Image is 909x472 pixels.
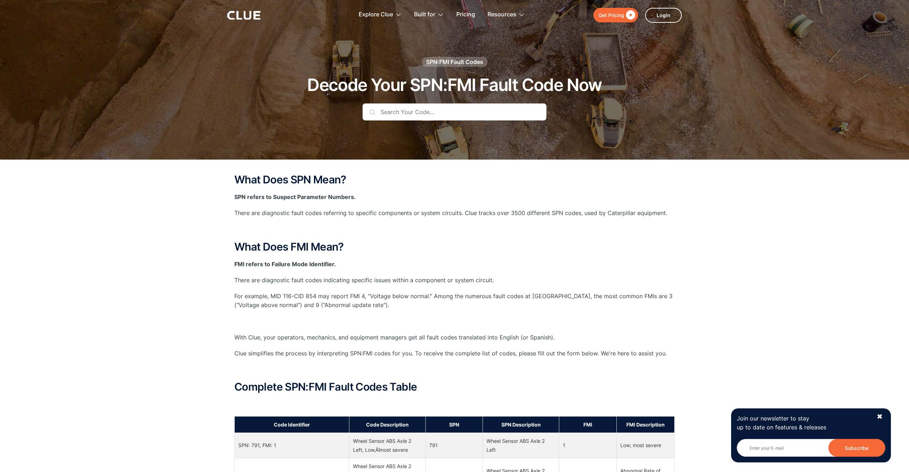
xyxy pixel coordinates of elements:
[234,174,675,186] h2: What Does SPN Mean?
[488,4,516,26] div: Resources
[599,11,624,20] div: Get Pricing
[234,381,675,393] h2: Complete SPN:FMI Fault Codes Table
[234,317,675,326] p: ‍
[593,8,638,22] a: Get Pricing
[235,433,349,458] td: SPN: 791, FMI: 1
[363,103,546,120] input: Search Your Code...
[425,416,483,433] th: SPN
[359,4,393,26] div: Explore Clue
[234,349,675,358] p: Clue simplifies the process by interpreting SPN:FMI codes for you. To receive the complete list o...
[234,209,675,218] p: There are diagnostic fault codes referring to specific components or system circuits. Clue tracks...
[559,433,617,458] td: 1
[234,193,356,200] strong: SPN refers to Suspect Parameter Numbers.
[414,4,444,26] div: Built for
[877,412,883,421] div: ✖
[234,261,336,268] strong: FMI refers to Failure Mode Identifier.
[737,439,885,457] input: Enter your E-mail
[359,4,402,26] div: Explore Clue
[426,58,483,66] div: SPN:FMI Fault Codes
[483,416,559,433] th: SPN Description
[616,433,674,458] td: Low; most severe
[737,439,885,457] form: Newsletter
[414,4,435,26] div: Built for
[234,400,675,409] p: ‍
[456,4,475,26] a: Pricing
[828,439,885,457] input: Subscribe
[307,76,602,95] h1: Decode Your SPN:FMI Fault Code Now
[486,436,555,454] div: Wheel Sensor ABS Axle 2 Left
[234,276,675,285] p: There are diagnostic fault codes indicating specific issues within a component or system circuit.
[425,433,483,458] td: 791
[488,4,525,26] div: Resources
[616,416,674,433] th: FMI Description
[559,416,617,433] th: FMI
[349,416,426,433] th: Code Description
[234,225,675,234] p: ‍
[645,8,682,23] a: Login
[234,365,675,374] p: ‍
[235,416,349,433] th: Code Identifier
[737,414,870,432] p: Join our newsletter to stay up to date on features & releases
[234,333,675,342] p: With Clue, your operators, mechanics, and equipment managers get all fault codes translated into ...
[624,11,635,20] div: 
[353,436,422,454] div: Wheel Sensor ABS Axle 2 Left, Low‚Äîmost severe
[234,292,675,310] p: For example, MID 116-CID 854 may report FMI 4, “Voltage below normal.” Among the numerous fault c...
[234,241,675,253] h2: What Does FMI Mean?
